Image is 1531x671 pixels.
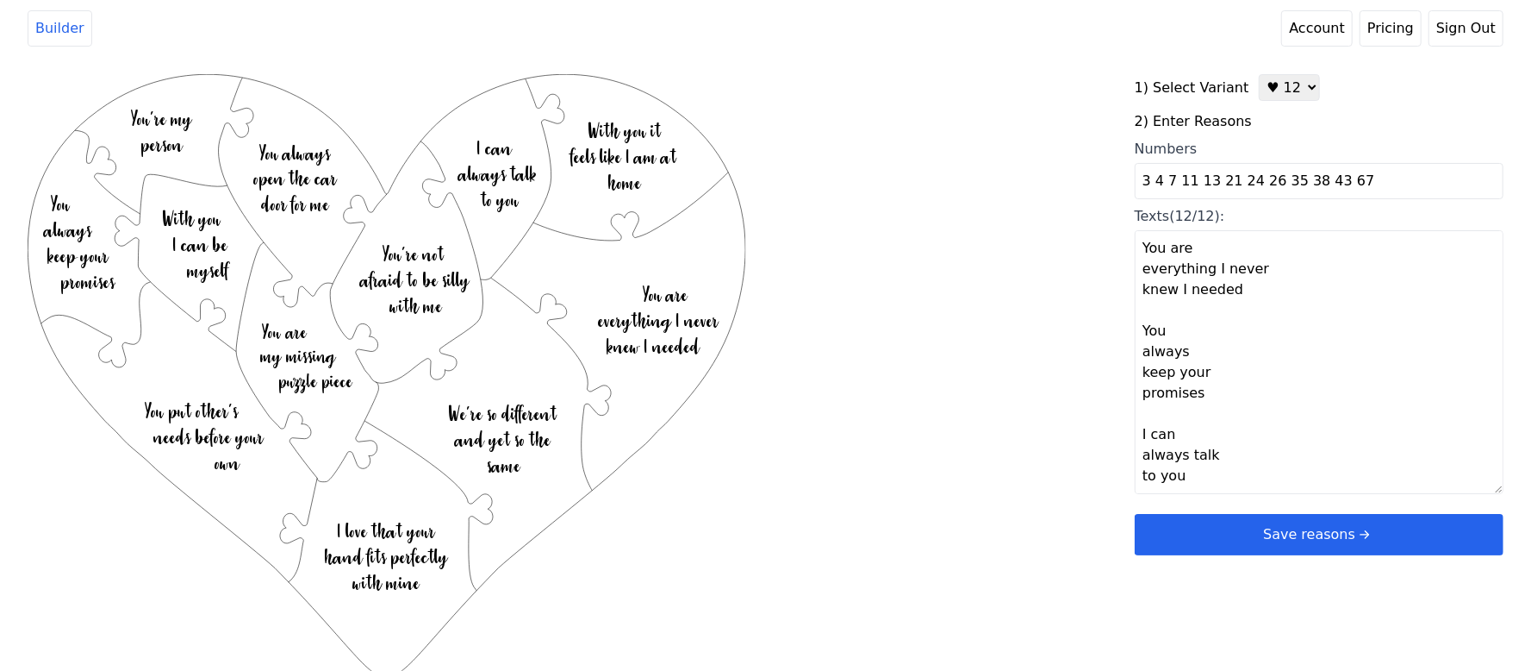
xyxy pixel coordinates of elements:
[140,131,184,158] text: person
[1360,10,1422,47] a: Pricing
[389,292,443,319] text: with me
[599,307,720,334] text: everything I never
[607,169,642,196] text: home
[1135,139,1503,160] div: Numbers
[481,186,520,213] text: to you
[487,453,521,480] text: same
[51,191,71,217] text: You
[352,570,420,597] text: with mine
[1281,10,1353,47] a: Account
[455,427,552,454] text: and yet so the
[1135,111,1503,132] label: 2) Enter Reasons
[1135,163,1503,199] input: Numbers
[359,267,470,293] text: afraid to be silly
[450,401,558,428] text: We’re so different
[263,319,308,344] text: You are
[279,368,354,393] text: puzzle piece
[325,544,450,571] text: hand fits perfectly
[187,257,230,284] text: myself
[1135,514,1503,555] button: Save reasonsarrow right short
[261,191,330,218] text: door for me
[253,166,338,192] text: open the car
[259,140,332,166] text: You always
[643,281,688,308] text: You are
[145,398,240,424] text: You put other’s
[43,216,93,243] text: always
[131,105,194,132] text: You’re my
[588,117,662,144] text: With you it
[172,231,228,258] text: I can be
[1135,206,1503,227] div: Texts
[569,143,678,170] text: feels like I am at
[60,268,116,295] text: promises
[215,449,240,476] text: own
[1135,78,1249,98] label: 1) Select Variant
[1428,10,1503,47] button: Sign Out
[477,135,513,161] text: I can
[153,423,265,450] text: needs before your
[607,333,701,360] text: knew I needed
[1135,230,1503,494] textarea: Texts(12/12):
[163,205,221,232] text: With you
[47,242,109,269] text: keep your
[260,344,337,369] text: my missing
[1169,208,1224,224] span: (12/12):
[457,160,537,187] text: always talk
[1355,525,1374,544] svg: arrow right short
[383,241,445,267] text: You’re not
[337,518,436,545] text: I love that your
[28,10,92,47] a: Builder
